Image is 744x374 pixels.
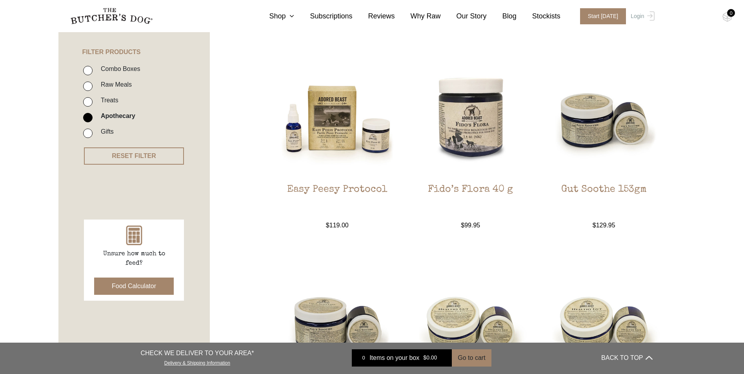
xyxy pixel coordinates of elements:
[353,11,395,22] a: Reviews
[164,358,230,366] a: Delivery & Shipping Information
[352,349,452,367] a: 0 Items on your box $0.00
[326,222,329,229] span: $
[97,111,135,121] label: Apothecary
[97,95,118,105] label: Treats
[253,11,294,22] a: Shop
[58,20,210,56] h4: FILTER PRODUCTS
[601,349,652,367] button: BACK TO TOP
[84,147,184,165] button: RESET FILTER
[294,11,352,22] a: Subscriptions
[593,222,615,229] bdi: 129.95
[95,249,173,268] p: Unsure how much to feed?
[452,349,491,367] button: Go to cart
[278,184,397,221] h2: Easy Peesy Protocol
[461,222,464,229] span: $
[278,59,397,230] a: Easy Peesy ProtocolEasy Peesy Protocol $119.00
[629,8,654,24] a: Login
[544,184,663,221] h2: Gut Soothe 153gm
[278,59,397,178] img: Easy Peesy Protocol
[544,59,663,230] a: Gut Soothe 153gmGut Soothe 153gm $129.95
[517,11,560,22] a: Stockists
[97,126,114,137] label: Gifts
[423,355,437,361] bdi: 0.00
[411,59,530,230] a: Fido’s Flora 40 gFido’s Flora 40 g $99.95
[97,64,140,74] label: Combo Boxes
[572,8,629,24] a: Start [DATE]
[358,354,369,362] div: 0
[326,222,349,229] bdi: 119.00
[94,278,174,295] button: Food Calculator
[97,79,132,90] label: Raw Meals
[411,59,530,178] img: Fido’s Flora 40 g
[593,222,596,229] span: $
[441,11,487,22] a: Our Story
[411,184,530,221] h2: Fido’s Flora 40 g
[722,12,732,22] img: TBD_Cart-Empty.png
[487,11,517,22] a: Blog
[727,9,735,17] div: 0
[395,11,441,22] a: Why Raw
[544,59,663,178] img: Gut Soothe 153gm
[580,8,626,24] span: Start [DATE]
[423,355,426,361] span: $
[140,349,254,358] p: CHECK WE DELIVER TO YOUR AREA*
[369,353,419,363] span: Items on your box
[461,222,480,229] bdi: 99.95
